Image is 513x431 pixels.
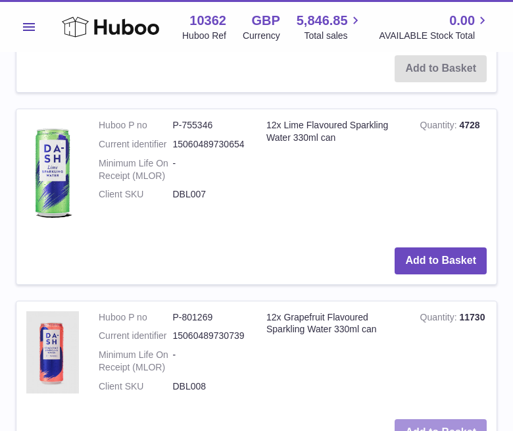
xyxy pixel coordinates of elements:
button: Add to Basket [395,247,487,274]
span: Total sales [304,30,362,42]
span: 0.00 [449,12,475,30]
dt: Huboo P no [99,119,173,132]
dt: Client SKU [99,188,173,201]
dd: DBL008 [173,380,247,393]
a: 0.00 AVAILABLE Stock Total [379,12,491,42]
strong: Quantity [420,120,460,134]
dd: P-801269 [173,311,247,324]
dd: P-755346 [173,119,247,132]
strong: Quantity [420,312,460,326]
a: 5,846.85 Total sales [297,12,363,42]
img: 12x Lime Flavoured Sparkling Water 330ml can [26,119,79,224]
td: 4728 [410,109,497,238]
dt: Minimum Life On Receipt (MLOR) [99,157,173,182]
dt: Huboo P no [99,311,173,324]
dd: 15060489730739 [173,330,247,342]
dt: Client SKU [99,380,173,393]
span: AVAILABLE Stock Total [379,30,491,42]
dd: - [173,157,247,182]
dd: 15060489730654 [173,138,247,151]
div: Huboo Ref [182,30,226,42]
dt: Current identifier [99,138,173,151]
dd: - [173,349,247,374]
div: Currency [243,30,280,42]
span: 5,846.85 [297,12,348,30]
dd: DBL007 [173,188,247,201]
dt: Current identifier [99,330,173,342]
td: 12x Lime Flavoured Sparkling Water 330ml can [256,109,410,238]
dt: Minimum Life On Receipt (MLOR) [99,349,173,374]
img: 12x Grapefruit Flavoured Sparkling Water 330ml can [26,311,79,393]
td: 12x Grapefruit Flavoured Sparkling Water 330ml can [256,301,410,409]
strong: 10362 [189,12,226,30]
td: 11730 [410,301,497,409]
strong: GBP [251,12,280,30]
